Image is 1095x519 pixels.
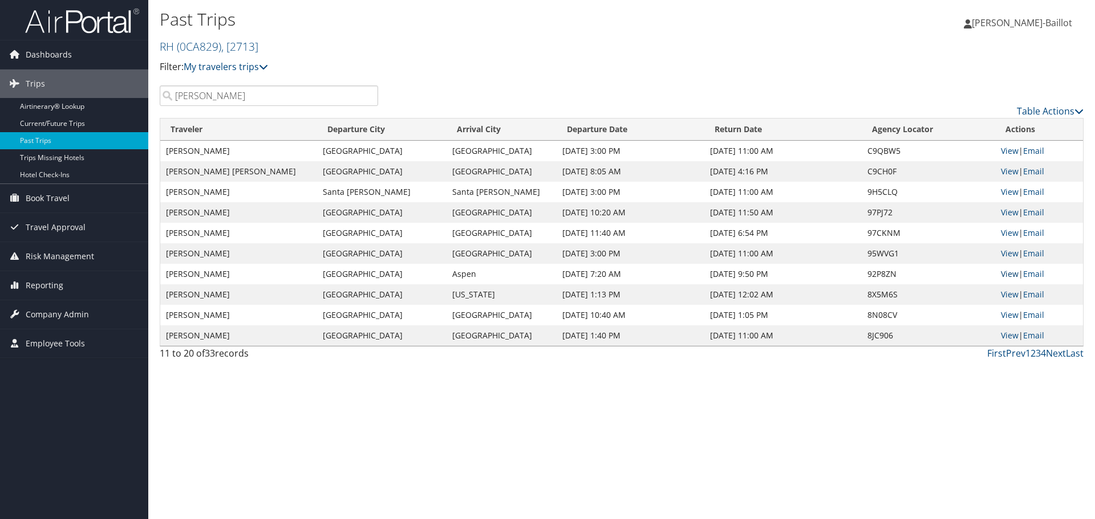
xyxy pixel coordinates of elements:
[1023,309,1044,320] a: Email
[1023,186,1044,197] a: Email
[704,223,861,243] td: [DATE] 6:54 PM
[987,347,1006,359] a: First
[160,7,776,31] h1: Past Trips
[1046,347,1066,359] a: Next
[1023,145,1044,156] a: Email
[317,243,446,264] td: [GEOGRAPHIC_DATA]
[704,182,861,202] td: [DATE] 11:00 AM
[1001,207,1019,218] a: View
[447,141,557,161] td: [GEOGRAPHIC_DATA]
[862,284,995,305] td: 8X5M6S
[995,284,1083,305] td: |
[317,161,446,182] td: [GEOGRAPHIC_DATA]
[1023,207,1044,218] a: Email
[862,161,995,182] td: C9CH0F
[1001,248,1019,259] a: View
[862,243,995,264] td: 95WVG1
[317,141,446,161] td: [GEOGRAPHIC_DATA]
[160,264,317,284] td: [PERSON_NAME]
[704,305,861,325] td: [DATE] 1:05 PM
[160,141,317,161] td: [PERSON_NAME]
[704,243,861,264] td: [DATE] 11:00 AM
[1023,268,1044,279] a: Email
[995,305,1083,325] td: |
[447,243,557,264] td: [GEOGRAPHIC_DATA]
[26,242,94,271] span: Risk Management
[317,223,446,243] td: [GEOGRAPHIC_DATA]
[862,141,995,161] td: C9QBW5
[1023,289,1044,300] a: Email
[317,202,446,223] td: [GEOGRAPHIC_DATA]
[1041,347,1046,359] a: 4
[704,141,861,161] td: [DATE] 11:00 AM
[1023,227,1044,238] a: Email
[160,118,317,141] th: Traveler: activate to sort column ascending
[160,325,317,346] td: [PERSON_NAME]
[447,305,557,325] td: [GEOGRAPHIC_DATA]
[704,161,861,182] td: [DATE] 4:16 PM
[160,161,317,182] td: [PERSON_NAME] [PERSON_NAME]
[557,325,705,346] td: [DATE] 1:40 PM
[447,223,557,243] td: [GEOGRAPHIC_DATA]
[704,325,861,346] td: [DATE] 11:00 AM
[26,213,86,242] span: Travel Approval
[447,118,557,141] th: Arrival City: activate to sort column ascending
[995,325,1083,346] td: |
[160,284,317,305] td: [PERSON_NAME]
[160,202,317,223] td: [PERSON_NAME]
[862,202,995,223] td: 97PJ72
[862,223,995,243] td: 97CKNM
[160,60,776,75] p: Filter:
[26,329,85,358] span: Employee Tools
[995,182,1083,202] td: |
[447,161,557,182] td: [GEOGRAPHIC_DATA]
[1001,227,1019,238] a: View
[557,243,705,264] td: [DATE] 3:00 PM
[184,60,268,73] a: My travelers trips
[447,202,557,223] td: [GEOGRAPHIC_DATA]
[862,264,995,284] td: 92P8ZN
[995,118,1083,141] th: Actions
[1006,347,1025,359] a: Prev
[26,70,45,98] span: Trips
[160,305,317,325] td: [PERSON_NAME]
[317,284,446,305] td: [GEOGRAPHIC_DATA]
[557,161,705,182] td: [DATE] 8:05 AM
[1001,166,1019,177] a: View
[1001,268,1019,279] a: View
[995,202,1083,223] td: |
[1001,330,1019,341] a: View
[1031,347,1036,359] a: 2
[160,243,317,264] td: [PERSON_NAME]
[160,39,258,54] a: RH
[862,325,995,346] td: 8JC906
[26,184,70,212] span: Book Travel
[447,182,557,202] td: Santa [PERSON_NAME]
[1025,347,1031,359] a: 1
[1001,145,1019,156] a: View
[1001,309,1019,320] a: View
[995,141,1083,161] td: |
[1023,248,1044,259] a: Email
[995,161,1083,182] td: |
[862,182,995,202] td: 9H5CLQ
[317,118,446,141] th: Departure City: activate to sort column ascending
[557,223,705,243] td: [DATE] 11:40 AM
[1023,166,1044,177] a: Email
[160,182,317,202] td: [PERSON_NAME]
[1036,347,1041,359] a: 3
[995,223,1083,243] td: |
[557,182,705,202] td: [DATE] 3:00 PM
[317,264,446,284] td: [GEOGRAPHIC_DATA]
[160,85,378,106] input: Search Traveler or Arrival City
[447,264,557,284] td: Aspen
[557,305,705,325] td: [DATE] 10:40 AM
[447,284,557,305] td: [US_STATE]
[964,6,1084,40] a: [PERSON_NAME]-Baillot
[317,182,446,202] td: Santa [PERSON_NAME]
[317,325,446,346] td: [GEOGRAPHIC_DATA]
[205,347,215,359] span: 33
[704,202,861,223] td: [DATE] 11:50 AM
[317,305,446,325] td: [GEOGRAPHIC_DATA]
[704,264,861,284] td: [DATE] 9:50 PM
